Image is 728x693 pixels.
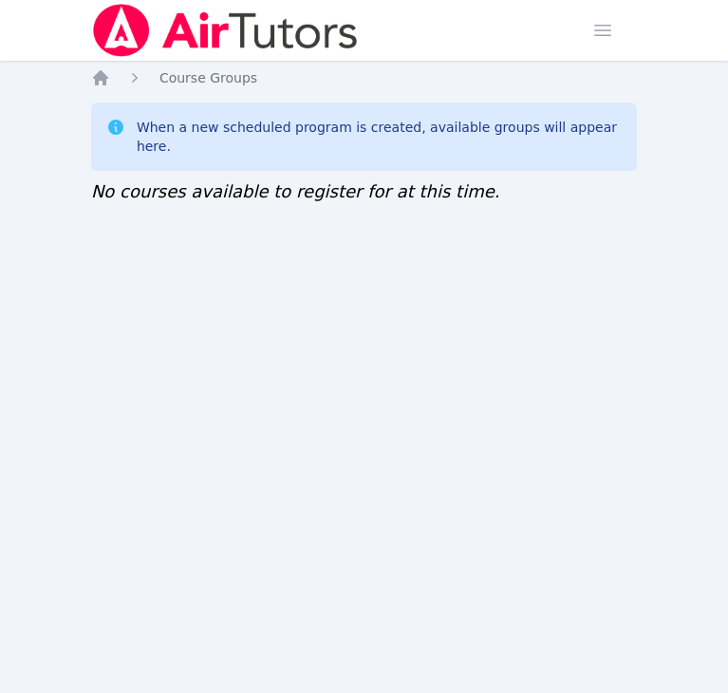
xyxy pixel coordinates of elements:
span: No courses available to register for at this time. [91,181,500,201]
div: When a new scheduled program is created, available groups will appear here. [137,118,622,156]
img: Air Tutors [91,4,360,57]
a: Course Groups [159,68,257,87]
span: Course Groups [159,70,257,85]
nav: Breadcrumb [91,68,637,87]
